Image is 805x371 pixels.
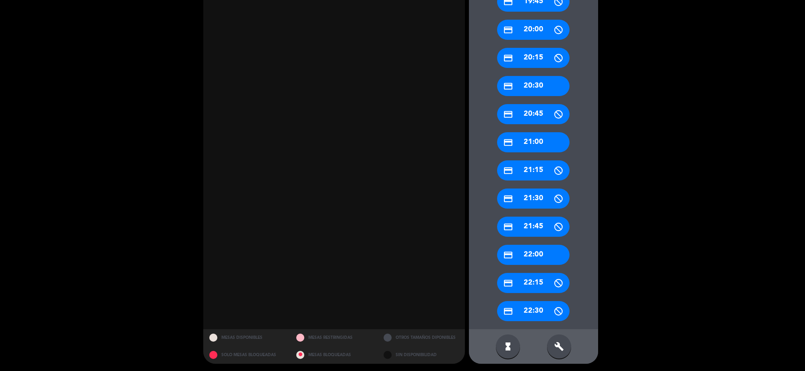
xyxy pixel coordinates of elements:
div: 20:00 [497,20,570,40]
div: 21:45 [497,217,570,237]
div: 22:30 [497,301,570,321]
div: MESAS DISPONIBLES [203,329,291,346]
div: 21:00 [497,132,570,152]
div: 21:15 [497,160,570,180]
div: SIN DISPONIBILIDAD [378,346,465,364]
i: credit_card [503,278,513,288]
i: credit_card [503,109,513,119]
div: MESAS RESTRINGIDAS [290,329,378,346]
div: OTROS TAMAÑOS DIPONIBLES [378,329,465,346]
div: SOLO MESAS BLOQUEADAS [203,346,291,364]
div: 22:00 [497,245,570,265]
div: 20:30 [497,76,570,96]
i: credit_card [503,250,513,260]
div: 20:45 [497,104,570,124]
div: 20:15 [497,48,570,68]
i: hourglass_full [503,342,513,351]
div: 22:15 [497,273,570,293]
i: credit_card [503,81,513,91]
i: credit_card [503,25,513,35]
i: credit_card [503,53,513,63]
i: credit_card [503,194,513,204]
i: build [554,342,564,351]
i: credit_card [503,137,513,148]
div: MESAS BLOQUEADAS [290,346,378,364]
i: credit_card [503,166,513,176]
div: 21:30 [497,189,570,209]
i: credit_card [503,306,513,316]
i: credit_card [503,222,513,232]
